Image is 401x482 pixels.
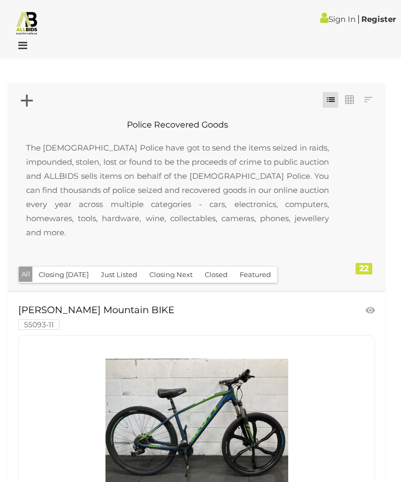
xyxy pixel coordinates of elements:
[357,13,360,25] span: |
[19,267,33,282] button: All
[320,14,356,24] a: Sign In
[15,10,39,35] img: Allbids.com.au
[32,267,95,283] button: Closing [DATE]
[198,267,234,283] button: Closed
[361,14,396,24] a: Register
[16,130,339,250] p: The [DEMOGRAPHIC_DATA] Police have got to send the items seized in raids, impounded, stolen, lost...
[143,267,199,283] button: Closing Next
[16,120,339,130] h2: Police Recovered Goods
[95,267,144,283] button: Just Listed
[18,305,318,329] a: [PERSON_NAME] Mountain BIKE 55093-11
[356,263,372,274] div: 22
[233,267,277,283] button: Featured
